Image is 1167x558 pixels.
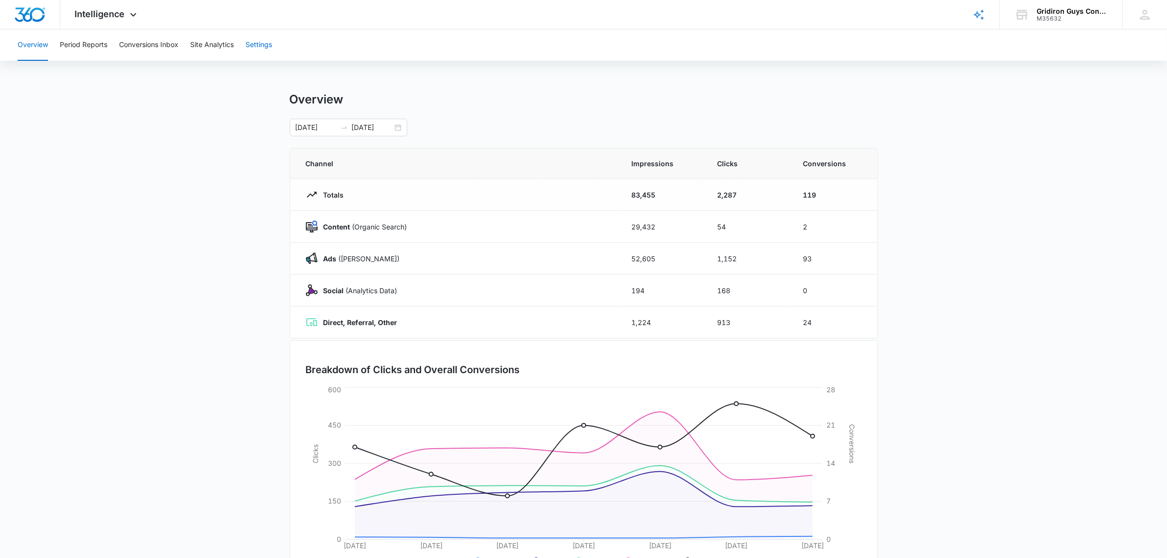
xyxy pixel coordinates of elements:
[620,243,706,275] td: 52,605
[620,306,706,338] td: 1,224
[826,497,831,505] tspan: 7
[18,29,48,61] button: Overview
[648,541,671,550] tspan: [DATE]
[318,222,407,232] p: (Organic Search)
[1037,7,1108,15] div: account name
[328,385,341,394] tspan: 600
[826,421,835,429] tspan: 21
[311,444,319,463] tspan: Clicks
[792,243,877,275] td: 93
[323,286,344,295] strong: Social
[119,29,178,61] button: Conversions Inbox
[801,541,824,550] tspan: [DATE]
[340,124,348,131] span: to
[296,122,336,133] input: Start date
[323,318,397,327] strong: Direct, Referral, Other
[328,421,341,429] tspan: 450
[337,535,341,543] tspan: 0
[792,211,877,243] td: 2
[306,158,608,169] span: Channel
[340,124,348,131] span: swap-right
[306,362,520,377] h3: Breakdown of Clicks and Overall Conversions
[1037,15,1108,22] div: account id
[718,158,780,169] span: Clicks
[706,211,792,243] td: 54
[306,284,318,296] img: Social
[344,541,366,550] tspan: [DATE]
[706,306,792,338] td: 913
[706,243,792,275] td: 1,152
[725,541,747,550] tspan: [DATE]
[306,221,318,232] img: Content
[306,253,318,264] img: Ads
[620,179,706,211] td: 83,455
[572,541,595,550] tspan: [DATE]
[792,275,877,306] td: 0
[632,158,694,169] span: Impressions
[848,424,856,463] tspan: Conversions
[290,92,344,107] h1: Overview
[75,9,125,19] span: Intelligence
[318,254,400,264] p: ([PERSON_NAME])
[323,223,350,231] strong: Content
[826,385,835,394] tspan: 28
[190,29,234,61] button: Site Analytics
[323,254,337,263] strong: Ads
[803,158,862,169] span: Conversions
[318,190,344,200] p: Totals
[60,29,107,61] button: Period Reports
[620,211,706,243] td: 29,432
[792,306,877,338] td: 24
[420,541,442,550] tspan: [DATE]
[706,179,792,211] td: 2,287
[328,459,341,467] tspan: 300
[246,29,272,61] button: Settings
[496,541,519,550] tspan: [DATE]
[328,497,341,505] tspan: 150
[706,275,792,306] td: 168
[826,535,831,543] tspan: 0
[352,122,393,133] input: End date
[792,179,877,211] td: 119
[620,275,706,306] td: 194
[826,459,835,467] tspan: 14
[318,285,397,296] p: (Analytics Data)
